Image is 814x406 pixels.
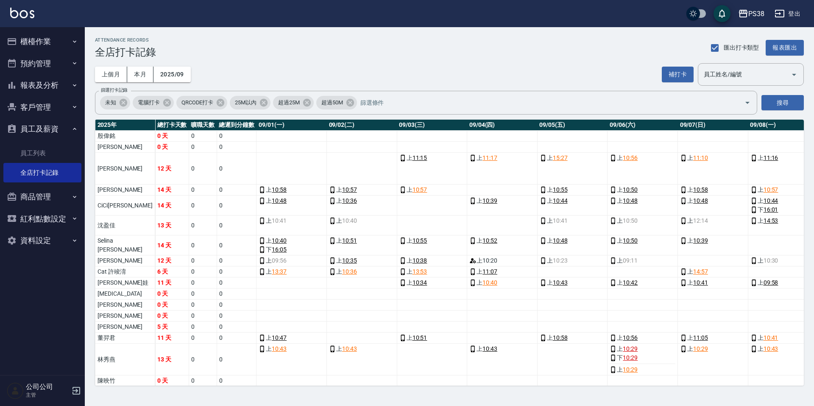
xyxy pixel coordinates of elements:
td: [PERSON_NAME] [95,311,155,322]
span: 超過50M [316,98,348,107]
div: 上 [329,256,395,265]
span: 10:30 [764,256,778,265]
th: 09/01(一) [256,120,327,131]
td: Selina [PERSON_NAME] [95,235,155,255]
td: 0 [217,235,256,255]
a: 11:17 [482,154,497,162]
span: 09:56 [272,256,287,265]
td: 0 [217,288,256,300]
div: 下 [610,353,675,362]
button: 2025/09 [153,67,191,82]
td: [PERSON_NAME] [95,142,155,153]
td: 0 [189,216,217,235]
span: 10:40 [342,216,357,225]
div: 上 [680,278,746,287]
button: 員工及薪資 [3,118,81,140]
div: 上 [680,154,746,162]
td: [PERSON_NAME]娃 [95,277,155,288]
a: 10:47 [272,333,287,342]
a: 10:39 [693,236,708,245]
a: 11:05 [693,333,708,342]
div: 上 [610,344,675,353]
h5: 公司公司 [26,383,69,391]
a: 10:43 [764,344,778,353]
div: 上 [610,365,675,374]
td: 0 [189,344,217,375]
div: 上 [540,256,605,265]
div: 上 [680,267,746,276]
td: 沈盈佳 [95,216,155,235]
div: PS38 [748,8,764,19]
div: 上 [399,185,465,194]
td: 0 天 [155,300,189,311]
td: 5 天 [155,322,189,333]
span: 超過25M [273,98,305,107]
div: 上 [680,344,746,353]
td: 0 [217,142,256,153]
a: 10:56 [623,154,638,162]
button: Open [787,68,801,81]
div: 上 [259,185,324,194]
button: 商品管理 [3,186,81,208]
th: 總遲到分鐘數 [217,120,256,131]
td: 0 天 [155,288,189,300]
div: 上 [259,256,324,265]
div: 上 [610,278,675,287]
a: 全店打卡記錄 [3,163,81,182]
td: [PERSON_NAME] [95,153,155,185]
div: 25M以內 [230,96,270,109]
td: 0 [189,266,217,277]
div: 上 [259,216,324,225]
span: 25M以內 [230,98,262,107]
div: 上 [469,267,535,276]
button: 預約管理 [3,53,81,75]
td: 0 [189,375,217,386]
td: 0 [189,311,217,322]
div: 上 [680,196,746,205]
a: 10:36 [342,267,357,276]
a: 員工列表 [3,143,81,163]
td: 0 [189,142,217,153]
div: 上 [329,344,395,353]
td: 0 [217,216,256,235]
a: 11:15 [413,154,427,162]
div: 上 [540,154,605,162]
td: 0 [217,153,256,185]
div: 上 [540,185,605,194]
p: 主管 [26,391,69,399]
td: 14 天 [155,185,189,196]
span: 10:41 [272,216,287,225]
td: 0 天 [155,375,189,386]
td: 0 [217,375,256,386]
a: 10:44 [764,196,778,205]
a: 10:58 [693,185,708,194]
img: Person [7,382,24,399]
button: 上個月 [95,67,127,82]
td: 12 天 [155,255,189,266]
td: 0 [217,311,256,322]
td: 13 天 [155,216,189,235]
a: 10:57 [342,185,357,194]
div: 未知 [100,96,130,109]
div: 上 [469,196,535,205]
td: 林秀燕 [95,344,155,375]
div: 上 [329,267,395,276]
span: 10:41 [553,216,568,225]
td: 11 天 [155,333,189,344]
td: 董羿君 [95,333,155,344]
td: 0 天 [155,311,189,322]
div: 上 [540,236,605,245]
td: 0 [217,196,256,216]
button: 本月 [127,67,153,82]
a: 10:51 [413,333,427,342]
a: 10:55 [553,185,568,194]
div: 上 [399,236,465,245]
div: 上 [399,278,465,287]
button: 登出 [771,6,804,22]
div: 上 [610,154,675,162]
td: 0 天 [155,142,189,153]
div: 上 [259,344,324,353]
span: 10:50 [623,216,638,225]
span: 09:11 [623,256,638,265]
div: 上 [329,236,395,245]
